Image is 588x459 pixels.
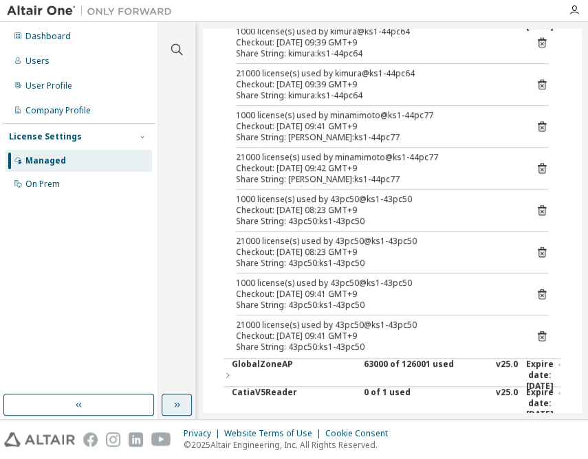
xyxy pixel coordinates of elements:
[236,194,515,205] div: 1000 license(s) used by 43pc50@ks1-43pc50
[25,105,91,116] div: Company Profile
[526,387,560,420] div: Expire date: [DATE]
[236,247,515,258] div: Checkout: [DATE] 08:23 GMT+9
[83,432,98,447] img: facebook.svg
[25,80,72,91] div: User Profile
[236,258,515,269] div: Share String: 43pc50:ks1-43pc50
[236,121,515,132] div: Checkout: [DATE] 09:41 GMT+9
[224,428,325,439] div: Website Terms of Use
[236,163,515,174] div: Checkout: [DATE] 09:42 GMT+9
[236,174,515,185] div: Share String: [PERSON_NAME]:ks1-44pc77
[9,131,82,142] div: License Settings
[236,110,515,121] div: 1000 license(s) used by minamimoto@ks1-44pc77
[236,216,515,227] div: Share String: 43pc50:ks1-43pc50
[25,31,71,42] div: Dashboard
[236,331,515,342] div: Checkout: [DATE] 09:41 GMT+9
[236,152,515,163] div: 21000 license(s) used by minamimoto@ks1-44pc77
[151,432,171,447] img: youtube.svg
[236,79,515,90] div: Checkout: [DATE] 09:39 GMT+9
[364,359,488,392] div: 63000 of 126001 used
[25,179,60,190] div: On Prem
[236,132,515,143] div: Share String: [PERSON_NAME]:ks1-44pc77
[236,26,515,37] div: 1000 license(s) used by kimura@ks1-44pc64
[7,4,179,18] img: Altair One
[236,278,515,289] div: 1000 license(s) used by 43pc50@ks1-43pc50
[496,359,518,392] div: v25.0
[236,90,515,101] div: Share String: kimura:ks1-44pc64
[325,428,396,439] div: Cookie Consent
[364,387,488,420] div: 0 of 1 used
[236,37,515,48] div: Checkout: [DATE] 09:39 GMT+9
[232,387,356,420] div: CatiaV5Reader
[236,320,515,331] div: 21000 license(s) used by 43pc50@ks1-43pc50
[236,342,515,352] div: Share String: 43pc50:ks1-43pc50
[236,236,515,247] div: 21000 license(s) used by 43pc50@ks1-43pc50
[236,48,515,59] div: Share String: kimura:ks1-44pc64
[25,56,50,67] div: Users
[184,439,396,451] p: © 2025 Altair Engineering, Inc. All Rights Reserved.
[236,289,515,300] div: Checkout: [DATE] 09:41 GMT+9
[224,359,560,392] button: GlobalZoneAP63000 of 126001 usedv25.0Expire date:[DATE]
[232,387,560,420] button: CatiaV5Reader0 of 1 usedv25.0Expire date:[DATE]
[232,359,356,392] div: GlobalZoneAP
[496,387,518,420] div: v25.0
[4,432,75,447] img: altair_logo.svg
[106,432,120,447] img: instagram.svg
[236,300,515,311] div: Share String: 43pc50:ks1-43pc50
[129,432,143,447] img: linkedin.svg
[236,205,515,216] div: Checkout: [DATE] 08:23 GMT+9
[236,68,515,79] div: 21000 license(s) used by kimura@ks1-44pc64
[184,428,224,439] div: Privacy
[25,155,66,166] div: Managed
[526,359,560,392] div: Expire date: [DATE]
